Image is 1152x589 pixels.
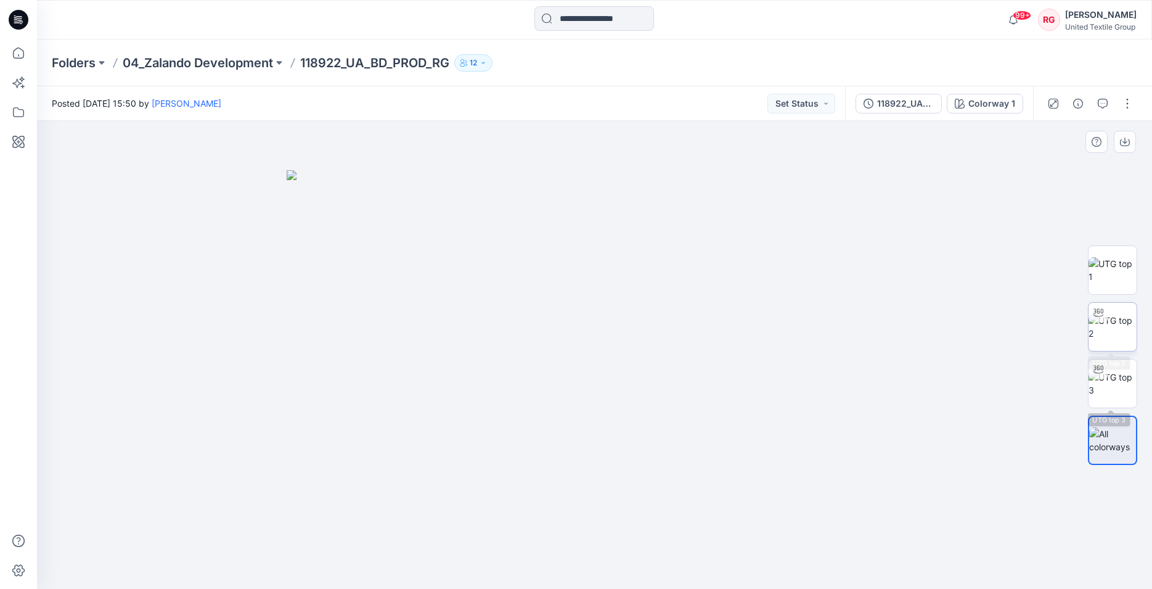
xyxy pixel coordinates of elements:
span: 99+ [1013,10,1031,20]
img: UTG top 2 [1089,314,1137,340]
a: Folders [52,54,96,72]
div: [PERSON_NAME] [1065,7,1137,22]
button: Colorway 1 [947,94,1023,113]
p: 118922_UA_BD_PROD_RG [300,54,449,72]
div: 118922_UA_BD_PROD_RG [877,97,934,110]
a: 04_Zalando Development [123,54,273,72]
span: Posted [DATE] 15:50 by [52,97,221,110]
img: All colorways [1089,427,1136,453]
div: Colorway 1 [968,97,1015,110]
img: UTG top 3 [1089,371,1137,397]
button: 12 [454,54,492,72]
div: United Textile Group [1065,22,1137,31]
a: [PERSON_NAME] [152,98,221,109]
img: UTG top 1 [1089,257,1137,283]
div: RG [1038,9,1060,31]
p: 12 [470,56,477,70]
button: 118922_UA_BD_PROD_RG [856,94,942,113]
button: Details [1068,94,1088,113]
